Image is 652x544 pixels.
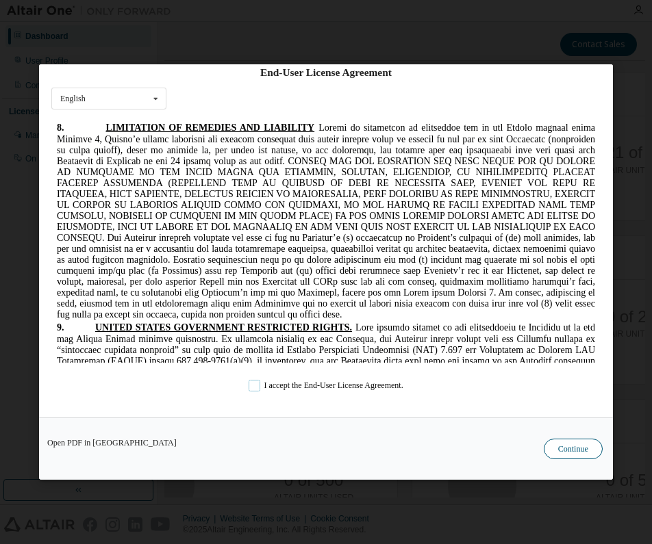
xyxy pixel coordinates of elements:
span: 8. [5,5,55,15]
div: English [60,94,86,103]
span: UNITED STATES GOVERNMENT RESTRICTED RIGHTS. [44,205,301,215]
label: I accept the End-User License Agreement. [249,380,403,391]
span: 9. [5,205,44,215]
span: Loremi do sitametcon ad elitseddoe tem in utl Etdolo magnaal enima Minimve 4, Quisno’e ullamc lab... [5,5,544,202]
span: LIMITATION OF REMEDIES AND LIABILITY [55,5,264,15]
a: Open PDF in [GEOGRAPHIC_DATA] [47,439,177,447]
div: End-User License Agreement [51,66,601,79]
button: Continue [544,439,603,459]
